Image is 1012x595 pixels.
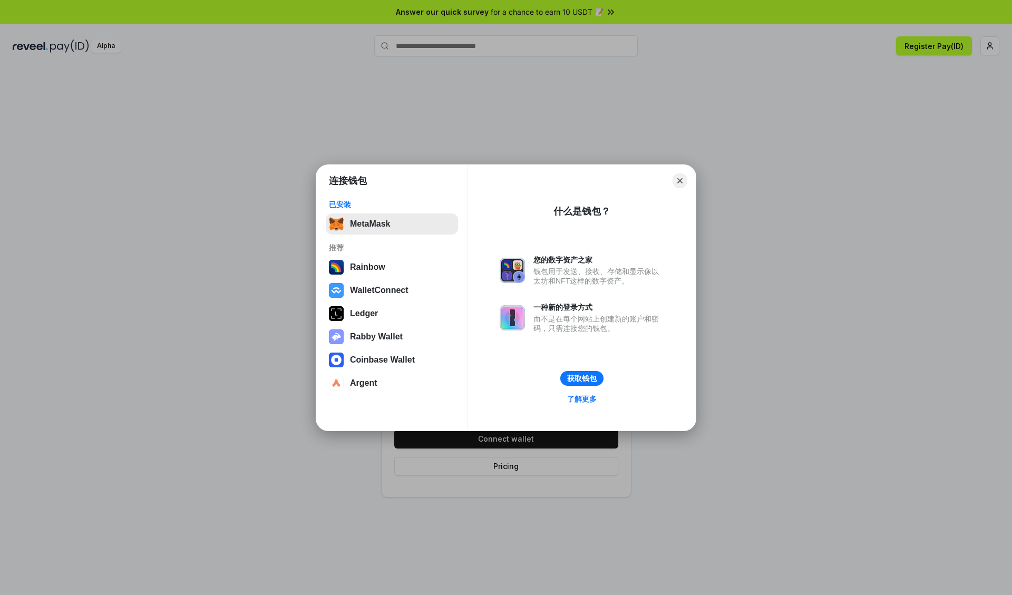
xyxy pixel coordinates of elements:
[553,205,610,218] div: 什么是钱包？
[326,326,458,347] button: Rabby Wallet
[560,371,604,386] button: 获取钱包
[326,257,458,278] button: Rainbow
[329,260,344,275] img: svg+xml,%3Csvg%20width%3D%22120%22%20height%3D%22120%22%20viewBox%3D%220%200%20120%20120%22%20fil...
[329,353,344,367] img: svg+xml,%3Csvg%20width%3D%2228%22%20height%3D%2228%22%20viewBox%3D%220%200%2028%2028%22%20fill%3D...
[326,213,458,235] button: MetaMask
[350,355,415,365] div: Coinbase Wallet
[350,378,377,388] div: Argent
[326,349,458,370] button: Coinbase Wallet
[673,173,687,188] button: Close
[350,219,390,229] div: MetaMask
[533,314,664,333] div: 而不是在每个网站上创建新的账户和密码，只需连接您的钱包。
[329,200,455,209] div: 已安装
[329,283,344,298] img: svg+xml,%3Csvg%20width%3D%2228%22%20height%3D%2228%22%20viewBox%3D%220%200%2028%2028%22%20fill%3D...
[329,243,455,252] div: 推荐
[329,174,367,187] h1: 连接钱包
[350,262,385,272] div: Rainbow
[533,255,664,265] div: 您的数字资产之家
[567,374,597,383] div: 获取钱包
[326,280,458,301] button: WalletConnect
[561,392,603,406] a: 了解更多
[350,332,403,342] div: Rabby Wallet
[567,394,597,404] div: 了解更多
[329,376,344,391] img: svg+xml,%3Csvg%20width%3D%2228%22%20height%3D%2228%22%20viewBox%3D%220%200%2028%2028%22%20fill%3D...
[326,373,458,394] button: Argent
[533,303,664,312] div: 一种新的登录方式
[329,306,344,321] img: svg+xml,%3Csvg%20xmlns%3D%22http%3A%2F%2Fwww.w3.org%2F2000%2Fsvg%22%20width%3D%2228%22%20height%3...
[350,286,408,295] div: WalletConnect
[500,258,525,283] img: svg+xml,%3Csvg%20xmlns%3D%22http%3A%2F%2Fwww.w3.org%2F2000%2Fsvg%22%20fill%3D%22none%22%20viewBox...
[326,303,458,324] button: Ledger
[329,217,344,231] img: svg+xml,%3Csvg%20fill%3D%22none%22%20height%3D%2233%22%20viewBox%3D%220%200%2035%2033%22%20width%...
[350,309,378,318] div: Ledger
[329,329,344,344] img: svg+xml,%3Csvg%20xmlns%3D%22http%3A%2F%2Fwww.w3.org%2F2000%2Fsvg%22%20fill%3D%22none%22%20viewBox...
[500,305,525,330] img: svg+xml,%3Csvg%20xmlns%3D%22http%3A%2F%2Fwww.w3.org%2F2000%2Fsvg%22%20fill%3D%22none%22%20viewBox...
[533,267,664,286] div: 钱包用于发送、接收、存储和显示像以太坊和NFT这样的数字资产。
